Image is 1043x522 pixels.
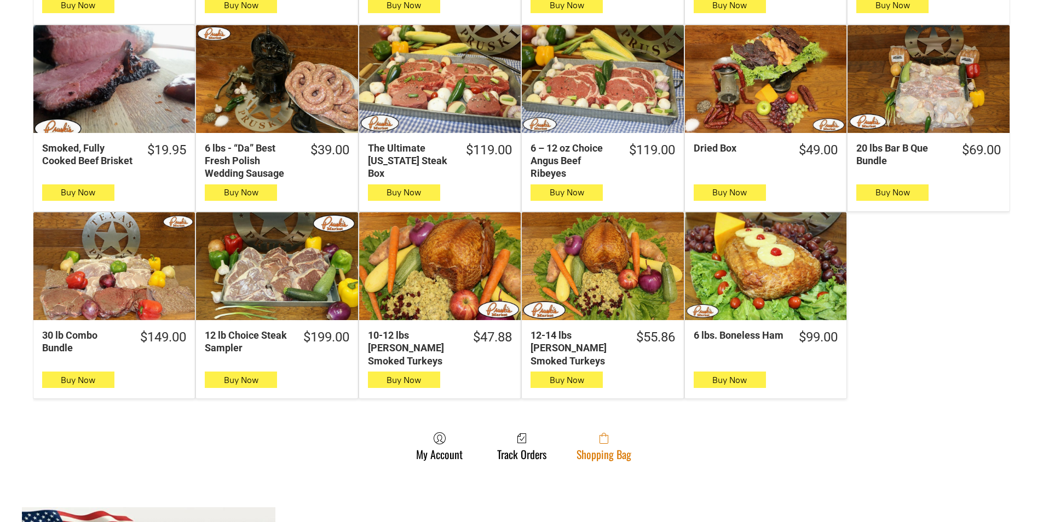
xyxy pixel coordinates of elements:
a: 6 lbs. Boneless Ham [685,212,846,320]
div: $69.00 [962,142,1001,159]
div: 12-14 lbs [PERSON_NAME] Smoked Turkeys [531,329,621,367]
button: Buy Now [368,372,440,388]
div: $149.00 [140,329,186,346]
a: $19.95Smoked, Fully Cooked Beef Brisket [33,142,195,167]
span: Buy Now [550,187,584,198]
div: 20 lbs Bar B Que Bundle [856,142,947,167]
div: $119.00 [466,142,512,159]
span: Buy Now [875,187,910,198]
a: 6 lbs - “Da” Best Fresh Polish Wedding Sausage [196,25,358,133]
button: Buy Now [856,184,929,201]
div: 6 – 12 oz Choice Angus Beef Ribeyes [531,142,614,180]
span: Buy Now [387,187,421,198]
a: 20 lbs Bar B Que Bundle [848,25,1009,133]
div: The Ultimate [US_STATE] Steak Box [368,142,452,180]
a: 30 lb Combo Bundle [33,212,195,320]
a: 10-12 lbs Pruski&#39;s Smoked Turkeys [359,212,521,320]
span: Buy Now [61,187,95,198]
a: The Ultimate Texas Steak Box [359,25,521,133]
div: $39.00 [310,142,349,159]
span: Buy Now [387,375,421,385]
a: $39.006 lbs - “Da” Best Fresh Polish Wedding Sausage [196,142,358,180]
a: Shopping Bag [571,432,637,461]
div: $199.00 [303,329,349,346]
div: $47.88 [473,329,512,346]
div: 30 lb Combo Bundle [42,329,126,355]
button: Buy Now [694,184,766,201]
a: $69.0020 lbs Bar B Que Bundle [848,142,1009,167]
button: Buy Now [694,372,766,388]
span: Buy Now [224,375,258,385]
button: Buy Now [531,372,603,388]
button: Buy Now [42,184,114,201]
a: $99.006 lbs. Boneless Ham [685,329,846,346]
a: $55.8612-14 lbs [PERSON_NAME] Smoked Turkeys [522,329,683,367]
a: $199.0012 lb Choice Steak Sampler [196,329,358,355]
div: $55.86 [636,329,675,346]
a: Track Orders [492,432,552,461]
a: $47.8810-12 lbs [PERSON_NAME] Smoked Turkeys [359,329,521,367]
a: $49.00Dried Box [685,142,846,159]
button: Buy Now [205,372,277,388]
div: $19.95 [147,142,186,159]
a: 12-14 lbs Pruski&#39;s Smoked Turkeys [522,212,683,320]
a: $119.006 – 12 oz Choice Angus Beef Ribeyes [522,142,683,180]
span: Buy Now [712,187,747,198]
div: 6 lbs - “Da” Best Fresh Polish Wedding Sausage [205,142,296,180]
span: Buy Now [61,375,95,385]
a: $119.00The Ultimate [US_STATE] Steak Box [359,142,521,180]
button: Buy Now [531,184,603,201]
div: Dried Box [694,142,785,154]
button: Buy Now [368,184,440,201]
a: My Account [411,432,468,461]
a: Dried Box [685,25,846,133]
button: Buy Now [205,184,277,201]
span: Buy Now [224,187,258,198]
div: 6 lbs. Boneless Ham [694,329,785,341]
a: 6 – 12 oz Choice Angus Beef Ribeyes [522,25,683,133]
a: $149.0030 lb Combo Bundle [33,329,195,355]
div: $119.00 [629,142,675,159]
a: 12 lb Choice Steak Sampler [196,212,358,320]
span: Buy Now [550,375,584,385]
div: 12 lb Choice Steak Sampler [205,329,289,355]
span: Buy Now [712,375,747,385]
div: $99.00 [799,329,838,346]
div: 10-12 lbs [PERSON_NAME] Smoked Turkeys [368,329,459,367]
button: Buy Now [42,372,114,388]
div: Smoked, Fully Cooked Beef Brisket [42,142,133,167]
a: Smoked, Fully Cooked Beef Brisket [33,25,195,133]
div: $49.00 [799,142,838,159]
